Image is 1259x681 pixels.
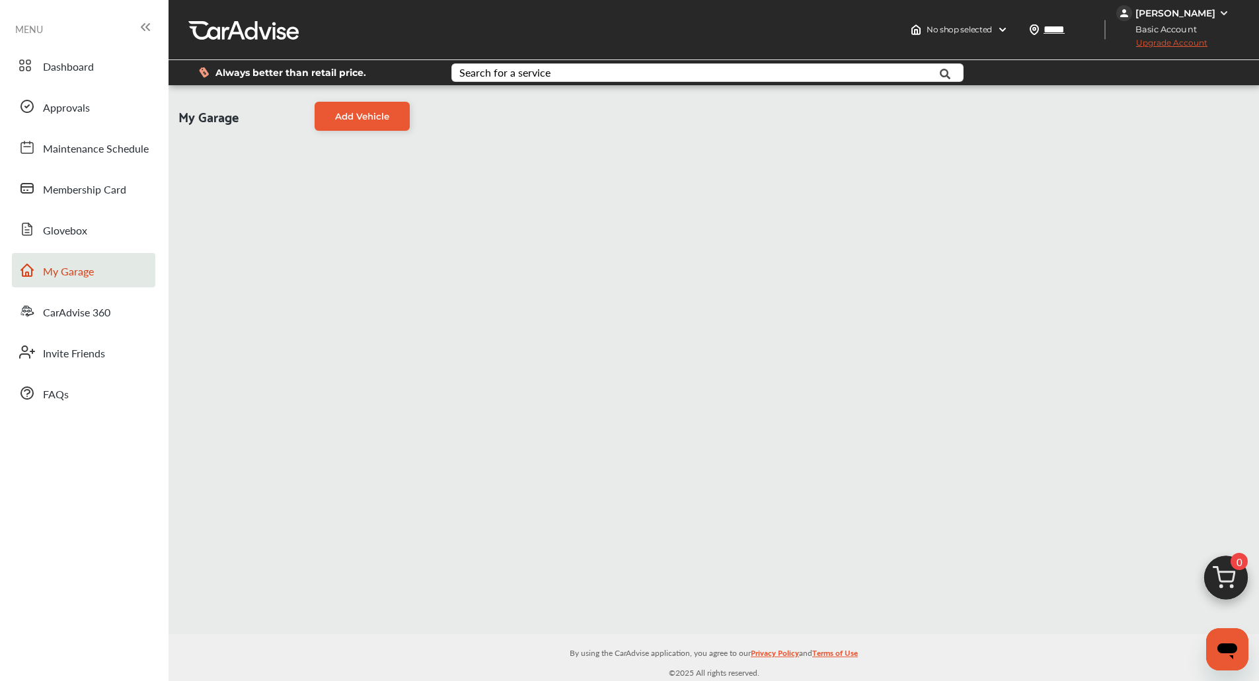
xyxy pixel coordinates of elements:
span: Maintenance Schedule [43,141,149,158]
span: MENU [15,24,43,34]
span: FAQs [43,386,69,404]
a: CarAdvise 360 [12,294,155,328]
img: header-down-arrow.9dd2ce7d.svg [997,24,1008,35]
img: WGsFRI8htEPBVLJbROoPRyZpYNWhNONpIPPETTm6eUC0GeLEiAAAAAElFTkSuQmCC [1219,8,1229,18]
span: My Garage [43,264,94,281]
div: Search for a service [459,67,551,78]
img: dollor_label_vector.a70140d1.svg [199,67,209,78]
a: Invite Friends [12,335,155,369]
img: cart_icon.3d0951e8.svg [1194,550,1258,613]
div: [PERSON_NAME] [1135,7,1215,19]
span: My Garage [178,102,239,131]
a: Membership Card [12,171,155,205]
img: header-home-logo.8d720a4f.svg [911,24,921,35]
span: No shop selected [927,24,992,35]
img: location_vector.a44bc228.svg [1029,24,1040,35]
span: Approvals [43,100,90,117]
p: By using the CarAdvise application, you agree to our and [169,645,1259,659]
img: header-divider.bc55588e.svg [1104,20,1106,40]
a: My Garage [12,253,155,287]
span: CarAdvise 360 [43,305,110,322]
span: Upgrade Account [1116,38,1207,54]
a: Approvals [12,89,155,124]
span: Membership Card [43,182,126,199]
img: jVpblrzwTbfkPYzPPzSLxeg0AAAAASUVORK5CYII= [1116,5,1132,21]
a: Maintenance Schedule [12,130,155,164]
span: Basic Account [1118,22,1207,36]
span: Glovebox [43,223,87,240]
a: Add Vehicle [315,102,410,131]
span: Dashboard [43,59,94,76]
span: Invite Friends [43,345,105,363]
span: 0 [1231,553,1248,570]
span: Always better than retail price. [215,68,366,77]
a: Privacy Policy [751,645,799,666]
span: Add Vehicle [335,111,389,122]
a: Terms of Use [812,645,858,666]
iframe: Button to launch messaging window [1206,628,1248,670]
a: FAQs [12,376,155,410]
a: Dashboard [12,48,155,83]
a: Glovebox [12,212,155,246]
